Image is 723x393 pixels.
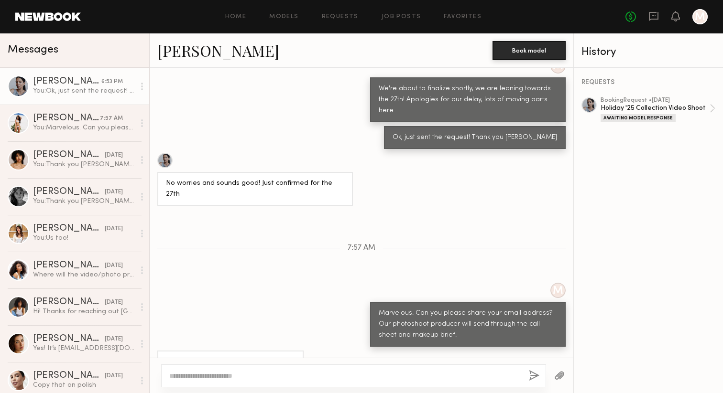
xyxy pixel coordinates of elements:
[348,244,375,252] span: 7:57 AM
[105,372,123,381] div: [DATE]
[601,114,676,122] div: Awaiting Model Response
[166,178,344,200] div: No worries and sounds good! Just confirmed for the 27th
[33,114,100,123] div: [PERSON_NAME]
[581,47,715,58] div: History
[105,151,123,160] div: [DATE]
[444,14,482,20] a: Favorites
[382,14,421,20] a: Job Posts
[100,114,123,123] div: 7:57 AM
[33,344,135,353] div: Yes! It’s [EMAIL_ADDRESS][DOMAIN_NAME]
[105,224,123,234] div: [DATE]
[33,187,105,197] div: [PERSON_NAME]
[105,335,123,344] div: [DATE]
[601,97,710,104] div: booking Request • [DATE]
[166,357,295,368] div: Yes, [EMAIL_ADDRESS][DOMAIN_NAME]
[493,46,566,54] a: Book model
[493,41,566,60] button: Book model
[33,86,135,96] div: You: Ok, just sent the request! Thank you [PERSON_NAME]
[33,297,105,307] div: [PERSON_NAME]
[105,298,123,307] div: [DATE]
[581,79,715,86] div: REQUESTS
[157,40,279,61] a: [PERSON_NAME]
[33,197,135,206] div: You: Thank you [PERSON_NAME]! It was so lovely to work with you. 🤎
[105,261,123,270] div: [DATE]
[33,123,135,132] div: You: Marvelous. Can you please share your email address? Our photoshoot producer will send throug...
[33,234,135,243] div: You: Us too!
[269,14,298,20] a: Models
[601,104,710,113] div: Holiday '25 Collection Video Shoot
[33,381,135,390] div: Copy that on polish
[692,9,708,24] a: M
[105,188,123,197] div: [DATE]
[33,261,105,270] div: [PERSON_NAME]
[8,44,58,55] span: Messages
[33,77,101,86] div: [PERSON_NAME]
[393,132,557,143] div: Ok, just sent the request! Thank you [PERSON_NAME]
[379,84,557,117] div: We're about to finalize shortly, we are leaning towards the 27th! Apologies for our delay, lots o...
[33,150,105,160] div: [PERSON_NAME]
[33,371,105,381] div: [PERSON_NAME]
[225,14,247,20] a: Home
[33,224,105,234] div: [PERSON_NAME]
[33,160,135,169] div: You: Thank you [PERSON_NAME]! You were lovely to work with.
[33,334,105,344] div: [PERSON_NAME]
[379,308,557,341] div: Marvelous. Can you please share your email address? Our photoshoot producer will send through the...
[101,77,123,86] div: 6:53 PM
[601,97,715,122] a: bookingRequest •[DATE]Holiday '25 Collection Video ShootAwaiting Model Response
[33,307,135,316] div: Hi! Thanks for reaching out [GEOGRAPHIC_DATA] :) I am available. Can I ask what the agreed rate is?
[33,270,135,279] div: Where will the video/photo project be taking place?
[322,14,359,20] a: Requests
